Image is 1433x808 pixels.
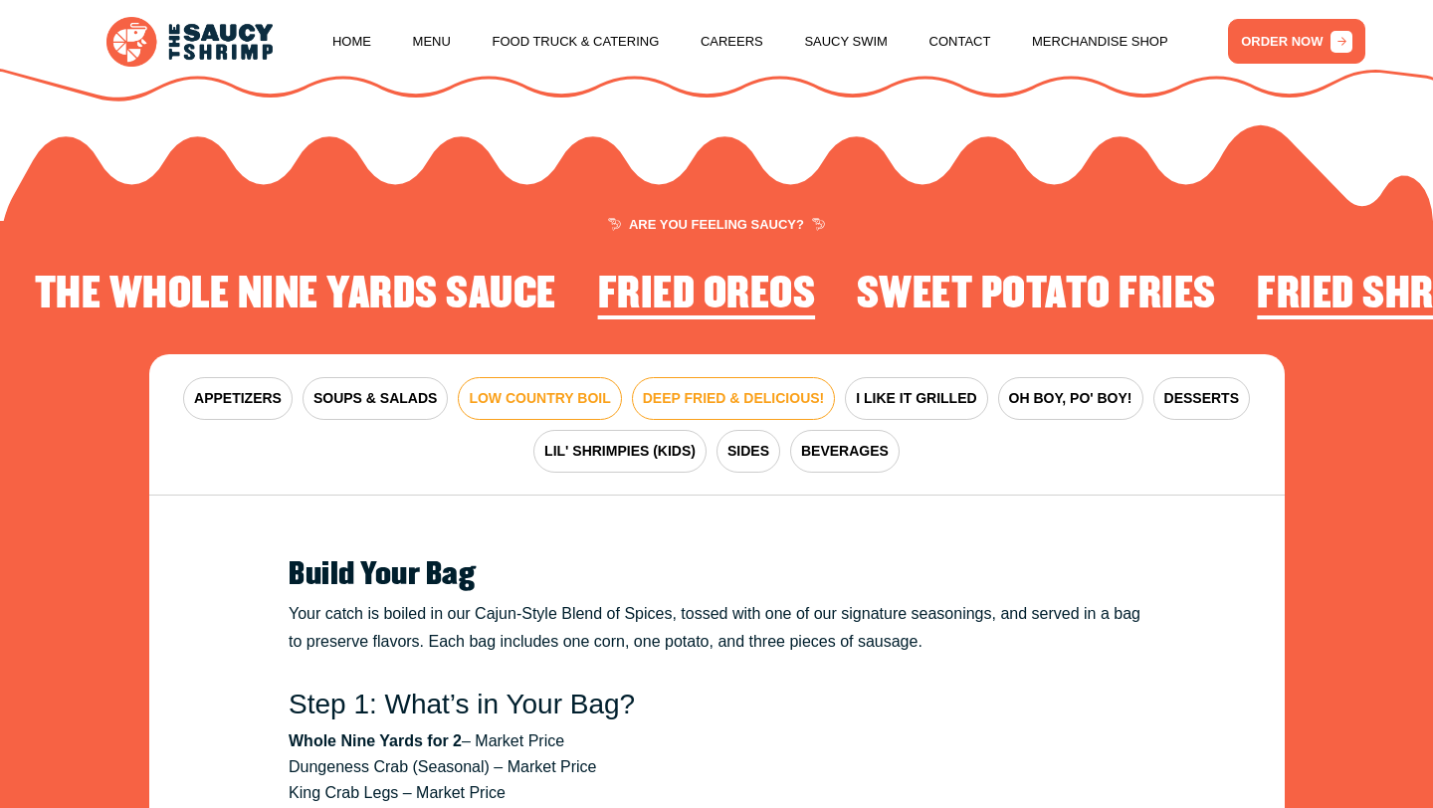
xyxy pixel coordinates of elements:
[289,732,462,749] strong: Whole Nine Yards for 2
[492,4,659,80] a: Food Truck & Catering
[701,4,763,80] a: Careers
[194,388,282,409] span: APPETIZERS
[643,388,825,409] span: DEEP FRIED & DELICIOUS!
[598,272,816,318] h2: Fried Oreos
[1164,388,1239,409] span: DESSERTS
[183,377,293,420] button: APPETIZERS
[469,388,610,409] span: LOW COUNTRY BOIL
[929,4,991,80] a: Contact
[289,780,1144,806] li: King Crab Legs – Market Price
[303,377,448,420] button: SOUPS & SALADS
[598,272,816,324] li: 3 of 4
[632,377,836,420] button: DEEP FRIED & DELICIOUS!
[289,600,1144,656] p: Your catch is boiled in our Cajun-Style Blend of Spices, tossed with one of our signature seasoni...
[332,4,371,80] a: Home
[289,558,1144,592] h2: Build Your Bag
[804,4,888,80] a: Saucy Swim
[845,377,987,420] button: I LIKE IT GRILLED
[413,4,451,80] a: Menu
[998,377,1143,420] button: OH BOY, PO' BOY!
[544,441,696,462] span: LIL' SHRIMPIES (KIDS)
[801,441,889,462] span: BEVERAGES
[1228,19,1365,64] a: ORDER NOW
[1009,388,1132,409] span: OH BOY, PO' BOY!
[790,430,900,473] button: BEVERAGES
[106,17,272,67] img: logo
[1032,4,1168,80] a: Merchandise Shop
[458,377,621,420] button: LOW COUNTRY BOIL
[857,272,1216,324] li: 4 of 4
[313,388,437,409] span: SOUPS & SALADS
[857,272,1216,318] h2: Sweet Potato Fries
[35,272,556,324] li: 2 of 4
[35,272,556,318] h2: The Whole Nine Yards Sauce
[727,441,769,462] span: SIDES
[533,430,707,473] button: LIL' SHRIMPIES (KIDS)
[608,218,824,231] span: ARE YOU FEELING SAUCY?
[289,754,1144,780] li: Dungeness Crab (Seasonal) – Market Price
[856,388,976,409] span: I LIKE IT GRILLED
[716,430,780,473] button: SIDES
[289,688,1144,721] h3: Step 1: What’s in Your Bag?
[1153,377,1250,420] button: DESSERTS
[289,728,1144,754] li: – Market Price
